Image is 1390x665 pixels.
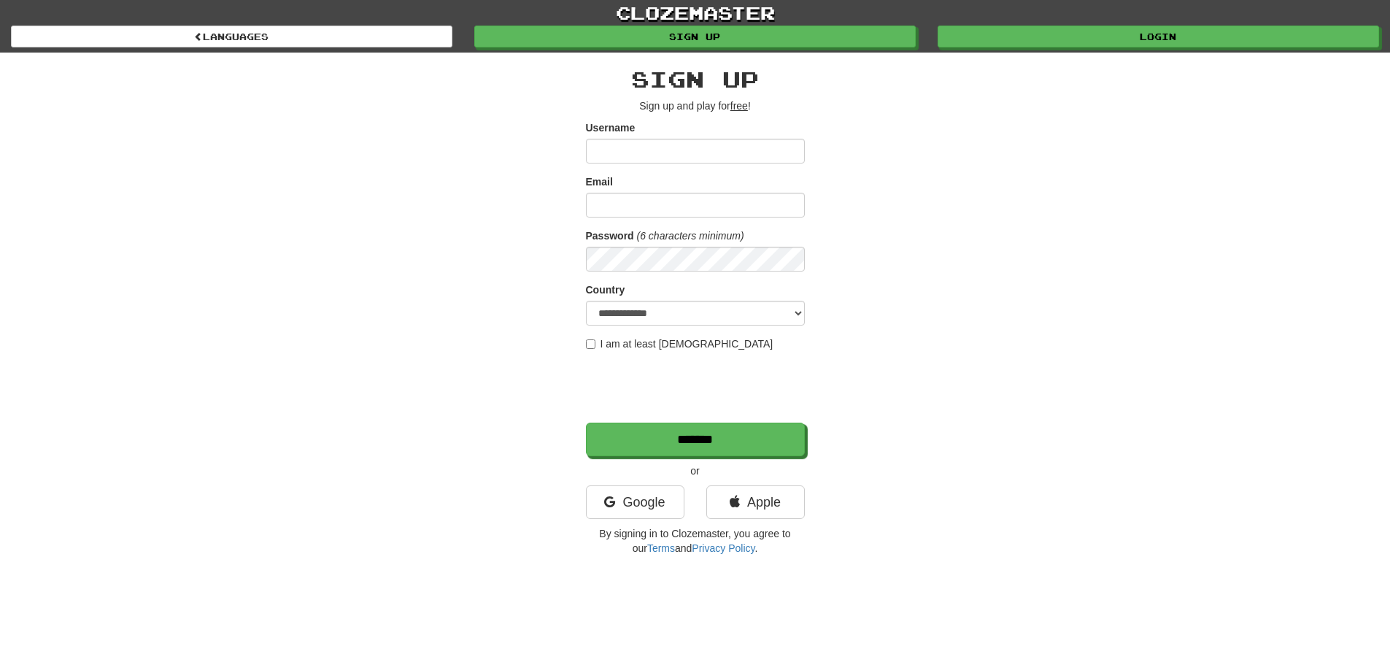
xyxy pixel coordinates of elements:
[586,526,805,556] p: By signing in to Clozemaster, you agree to our and .
[647,542,675,554] a: Terms
[706,485,805,519] a: Apple
[586,120,636,135] label: Username
[11,26,452,47] a: Languages
[730,100,748,112] u: free
[586,67,805,91] h2: Sign up
[586,337,773,351] label: I am at least [DEMOGRAPHIC_DATA]
[586,358,808,415] iframe: reCAPTCHA
[586,99,805,113] p: Sign up and play for !
[637,230,744,242] em: (6 characters minimum)
[586,485,684,519] a: Google
[586,339,595,349] input: I am at least [DEMOGRAPHIC_DATA]
[586,282,625,297] label: Country
[938,26,1379,47] a: Login
[586,174,613,189] label: Email
[692,542,754,554] a: Privacy Policy
[586,228,634,243] label: Password
[586,464,805,478] p: or
[474,26,916,47] a: Sign up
